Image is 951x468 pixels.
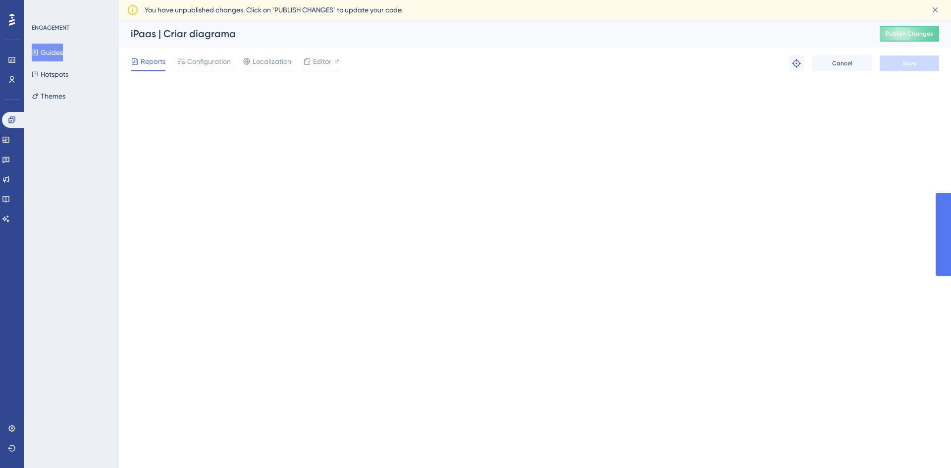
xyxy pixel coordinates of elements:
[145,4,403,16] span: You have unpublished changes. Click on ‘PUBLISH CHANGES’ to update your code.
[32,87,65,105] button: Themes
[880,55,939,71] button: Save
[253,55,291,67] span: Localization
[902,59,916,67] span: Save
[32,24,69,32] div: ENGAGEMENT
[141,55,165,67] span: Reports
[187,55,231,67] span: Configuration
[832,59,852,67] span: Cancel
[812,55,872,71] button: Cancel
[909,429,939,459] iframe: UserGuiding AI Assistant Launcher
[886,30,933,38] span: Publish Changes
[880,26,939,42] button: Publish Changes
[131,27,855,41] div: iPaas | Criar diagrama
[32,44,63,61] button: Guides
[32,65,68,83] button: Hotspots
[313,55,331,67] span: Editor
